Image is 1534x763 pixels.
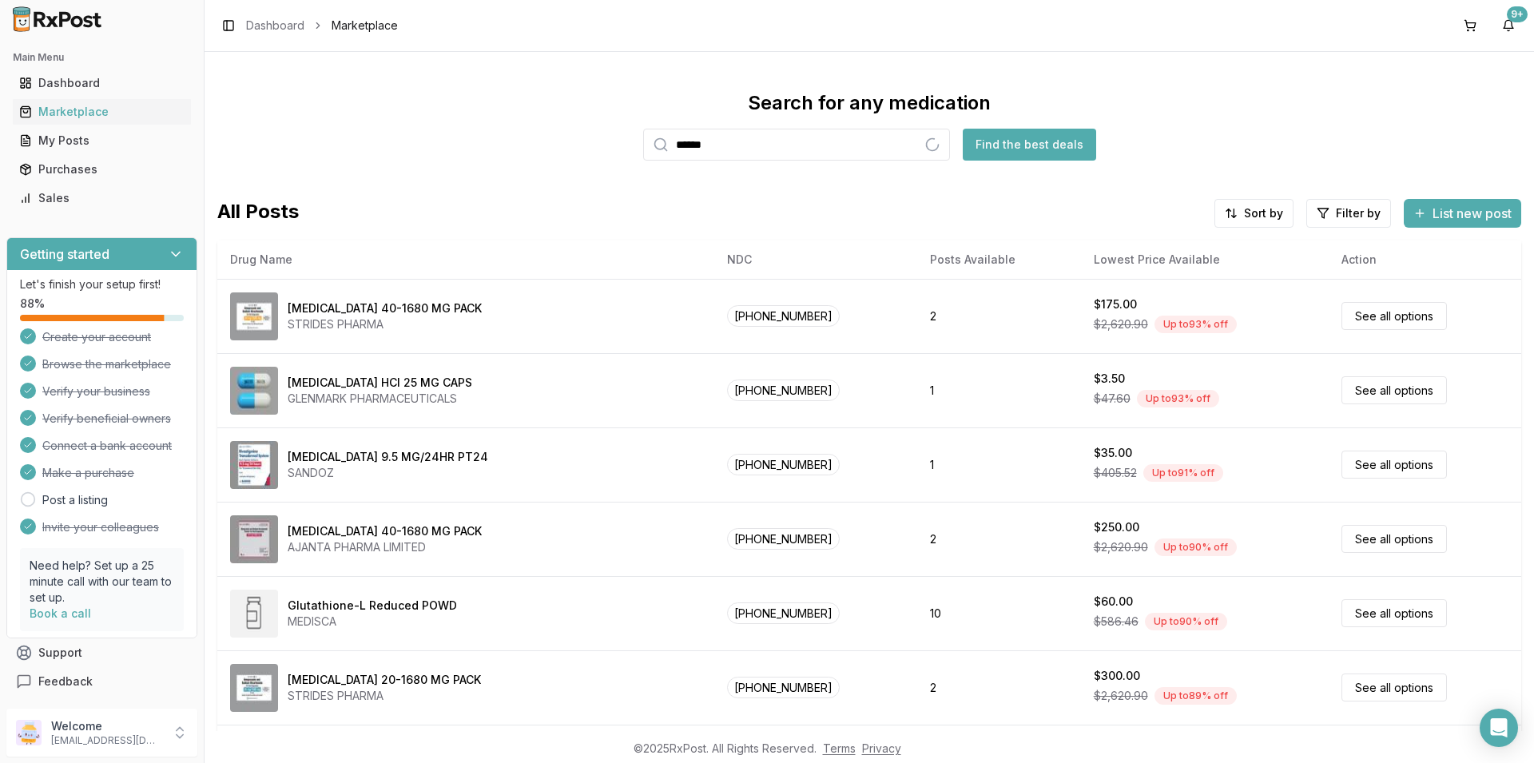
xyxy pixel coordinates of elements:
a: Post a listing [42,492,108,508]
td: 10 [917,576,1080,650]
span: Create your account [42,329,151,345]
div: 9+ [1507,6,1528,22]
div: $250.00 [1094,519,1139,535]
span: [PHONE_NUMBER] [727,602,840,624]
a: Dashboard [13,69,191,97]
span: [PHONE_NUMBER] [727,528,840,550]
button: Sales [6,185,197,211]
span: $2,620.90 [1094,316,1148,332]
span: Feedback [38,674,93,689]
div: Up to 93 % off [1154,316,1237,333]
div: [MEDICAL_DATA] 20-1680 MG PACK [288,672,481,688]
div: Sales [19,190,185,206]
td: 2 [917,502,1080,576]
th: Drug Name [217,240,714,279]
div: Up to 91 % off [1143,464,1223,482]
th: Lowest Price Available [1081,240,1329,279]
a: Privacy [862,741,901,755]
a: Marketplace [13,97,191,126]
div: Up to 93 % off [1137,390,1219,407]
img: Rivastigmine 9.5 MG/24HR PT24 [230,441,278,489]
th: Posts Available [917,240,1080,279]
p: Welcome [51,718,162,734]
span: [PHONE_NUMBER] [727,380,840,401]
nav: breadcrumb [246,18,398,34]
a: Terms [823,741,856,755]
span: $405.52 [1094,465,1137,481]
a: Sales [13,184,191,213]
div: STRIDES PHARMA [288,316,482,332]
img: RxPost Logo [6,6,109,32]
button: Feedback [6,667,197,696]
button: List new post [1404,199,1521,228]
div: $60.00 [1094,594,1133,610]
th: Action [1329,240,1521,279]
div: Up to 90 % off [1145,613,1227,630]
a: See all options [1341,302,1447,330]
div: Open Intercom Messenger [1480,709,1518,747]
a: Purchases [13,155,191,184]
div: $175.00 [1094,296,1137,312]
img: Omeprazole-Sodium Bicarbonate 40-1680 MG PACK [230,515,278,563]
div: [MEDICAL_DATA] 40-1680 MG PACK [288,523,482,539]
span: Verify your business [42,383,150,399]
div: [MEDICAL_DATA] HCl 25 MG CAPS [288,375,472,391]
span: [PHONE_NUMBER] [727,677,840,698]
span: $47.60 [1094,391,1131,407]
span: All Posts [217,199,299,228]
div: STRIDES PHARMA [288,688,481,704]
a: See all options [1341,376,1447,404]
img: Omeprazole-Sodium Bicarbonate 40-1680 MG PACK [230,292,278,340]
p: [EMAIL_ADDRESS][DOMAIN_NAME] [51,734,162,747]
img: User avatar [16,720,42,745]
td: 1 [917,353,1080,427]
h3: Getting started [20,244,109,264]
button: Dashboard [6,70,197,96]
div: My Posts [19,133,185,149]
a: List new post [1404,207,1521,223]
td: 2 [917,650,1080,725]
div: Marketplace [19,104,185,120]
img: Omeprazole-Sodium Bicarbonate 20-1680 MG PACK [230,664,278,712]
span: $2,620.90 [1094,688,1148,704]
a: See all options [1341,599,1447,627]
span: Connect a bank account [42,438,172,454]
span: Sort by [1244,205,1283,221]
span: Marketplace [332,18,398,34]
div: AJANTA PHARMA LIMITED [288,539,482,555]
div: $3.50 [1094,371,1125,387]
div: $35.00 [1094,445,1132,461]
div: Search for any medication [748,90,991,116]
button: Support [6,638,197,667]
button: Purchases [6,157,197,182]
a: My Posts [13,126,191,155]
div: $300.00 [1094,668,1140,684]
button: 9+ [1496,13,1521,38]
span: $2,620.90 [1094,539,1148,555]
div: Glutathione-L Reduced POWD [288,598,457,614]
span: Invite your colleagues [42,519,159,535]
div: Up to 90 % off [1154,538,1237,556]
td: 2 [917,279,1080,353]
div: MEDISCA [288,614,457,630]
span: Make a purchase [42,465,134,481]
a: Dashboard [246,18,304,34]
th: NDC [714,240,917,279]
button: Filter by [1306,199,1391,228]
span: Browse the marketplace [42,356,171,372]
div: [MEDICAL_DATA] 9.5 MG/24HR PT24 [288,449,488,465]
p: Need help? Set up a 25 minute call with our team to set up. [30,558,174,606]
span: [PHONE_NUMBER] [727,454,840,475]
a: See all options [1341,525,1447,553]
span: List new post [1433,204,1512,223]
span: Verify beneficial owners [42,411,171,427]
span: [PHONE_NUMBER] [727,305,840,327]
span: Filter by [1336,205,1381,221]
div: SANDOZ [288,465,488,481]
button: Find the best deals [963,129,1096,161]
p: Let's finish your setup first! [20,276,184,292]
div: Purchases [19,161,185,177]
span: 88 % [20,296,45,312]
button: My Posts [6,128,197,153]
button: Marketplace [6,99,197,125]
